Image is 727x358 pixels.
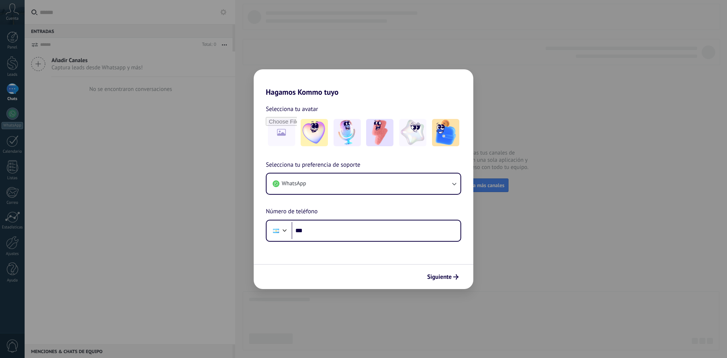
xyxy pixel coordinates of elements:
span: Selecciona tu preferencia de soporte [266,160,360,170]
img: -5.jpeg [432,119,459,146]
span: Número de teléfono [266,207,318,217]
h2: Hagamos Kommo tuyo [254,69,473,97]
span: Selecciona tu avatar [266,104,318,114]
img: -2.jpeg [334,119,361,146]
span: Siguiente [427,274,452,280]
img: -1.jpeg [301,119,328,146]
img: -4.jpeg [399,119,426,146]
button: WhatsApp [267,174,460,194]
span: WhatsApp [282,180,306,188]
button: Siguiente [424,270,462,283]
div: Argentina: + 54 [269,223,283,239]
img: -3.jpeg [366,119,393,146]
